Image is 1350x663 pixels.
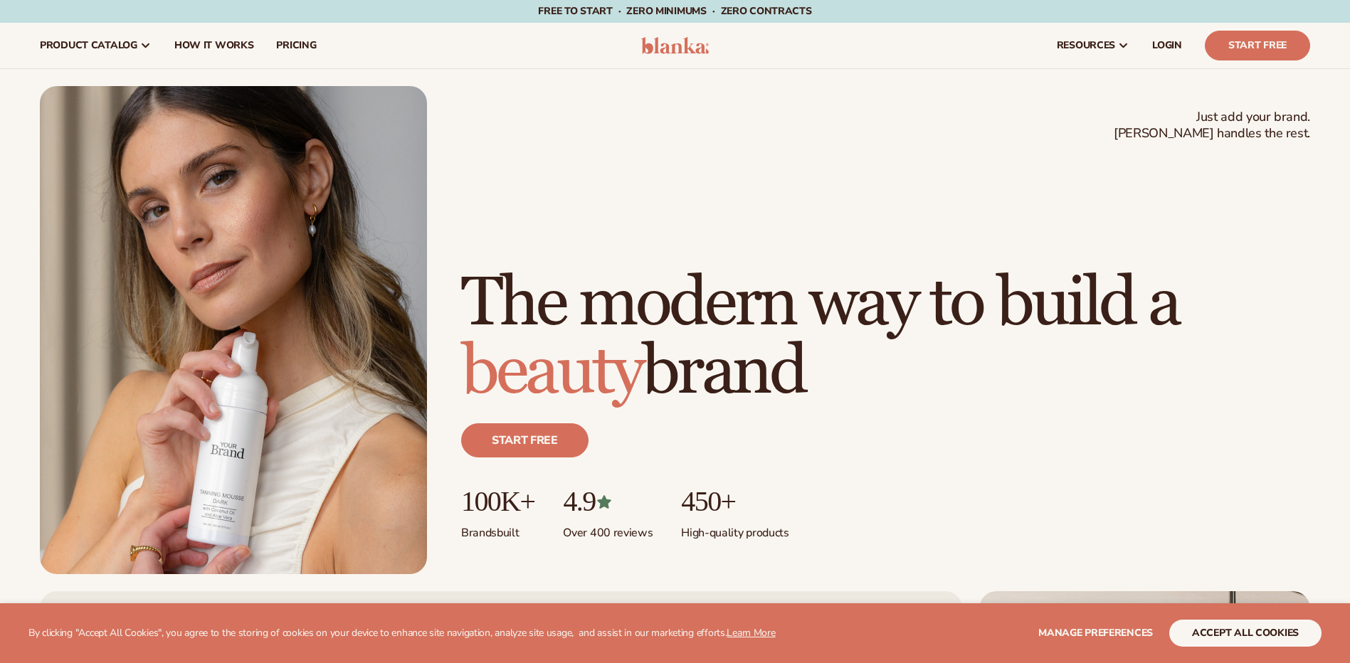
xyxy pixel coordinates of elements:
span: product catalog [40,40,137,51]
span: How It Works [174,40,254,51]
a: How It Works [163,23,265,68]
a: Learn More [727,626,775,640]
span: Manage preferences [1038,626,1153,640]
span: Just add your brand. [PERSON_NAME] handles the rest. [1114,109,1310,142]
a: Start free [461,423,589,457]
span: resources [1057,40,1115,51]
img: logo [641,37,709,54]
span: beauty [461,330,642,413]
p: By clicking "Accept All Cookies", you agree to the storing of cookies on your device to enhance s... [28,627,776,640]
img: Female holding tanning mousse. [40,86,427,574]
p: Over 400 reviews [563,517,653,541]
p: 4.9 [563,486,653,517]
a: resources [1045,23,1141,68]
button: Manage preferences [1038,620,1153,647]
p: High-quality products [681,517,789,541]
p: 450+ [681,486,789,517]
button: accept all cookies [1169,620,1322,647]
p: Brands built [461,517,534,541]
p: 100K+ [461,486,534,517]
span: LOGIN [1152,40,1182,51]
a: Start Free [1205,31,1310,60]
a: pricing [265,23,327,68]
h1: The modern way to build a brand [461,270,1310,406]
span: pricing [276,40,316,51]
a: LOGIN [1141,23,1193,68]
a: product catalog [28,23,163,68]
span: Free to start · ZERO minimums · ZERO contracts [538,4,811,18]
